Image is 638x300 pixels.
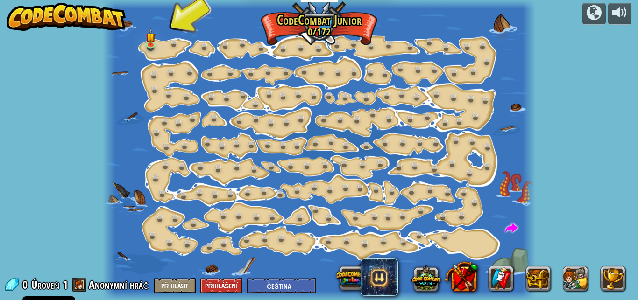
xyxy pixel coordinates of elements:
button: Přihlásit [154,278,196,293]
button: Kampaně [582,3,606,25]
button: Přihlášení [200,278,242,293]
img: level-banner-started.png [145,28,155,45]
span: 1 [63,277,68,292]
span: Úroveň [31,277,59,293]
img: CodeCombat - Learn how to code by playing a game [7,3,126,31]
span: 0 [22,277,30,292]
span: Anonymní hráč [89,277,149,292]
button: Nastavení hlasitosti [608,3,631,25]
